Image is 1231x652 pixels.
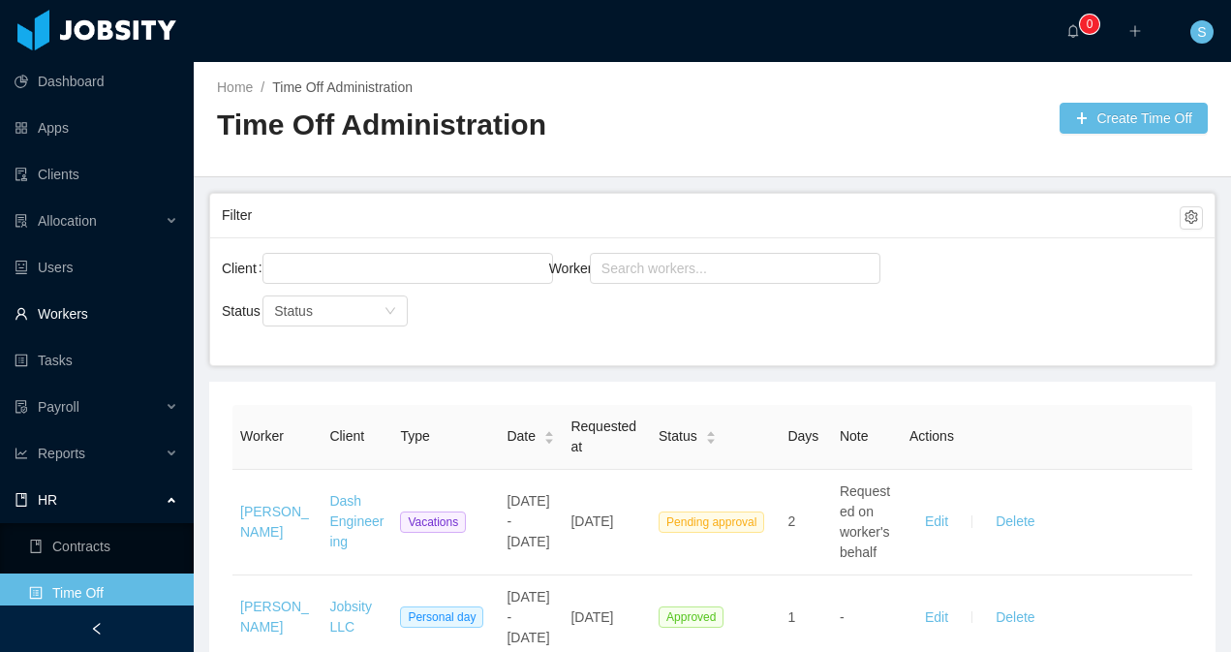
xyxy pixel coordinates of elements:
[400,606,483,628] span: Personal day
[15,295,178,333] a: icon: userWorkers
[1060,103,1208,134] button: icon: plusCreate Time Off
[15,400,28,414] i: icon: file-protect
[659,606,723,628] span: Approved
[909,507,964,538] button: Edit
[329,599,372,635] a: Jobsity LLC
[980,602,1050,633] button: Delete
[272,79,413,95] a: Time Off Administration
[543,428,555,442] div: Sort
[15,155,178,194] a: icon: auditClients
[15,248,178,287] a: icon: robotUsers
[261,79,264,95] span: /
[29,574,178,612] a: icon: profileTime Off
[840,609,845,625] span: -
[240,428,284,444] span: Worker
[38,446,85,461] span: Reports
[507,426,536,447] span: Date
[15,109,178,147] a: icon: appstoreApps
[222,198,1180,233] div: Filter
[507,493,549,549] span: [DATE] - [DATE]
[544,436,555,442] i: icon: caret-down
[15,493,28,507] i: icon: book
[15,447,28,460] i: icon: line-chart
[980,507,1050,538] button: Delete
[705,428,717,442] div: Sort
[385,305,396,319] i: icon: down
[38,492,57,508] span: HR
[507,589,549,645] span: [DATE] - [DATE]
[787,428,818,444] span: Days
[15,214,28,228] i: icon: solution
[274,303,313,319] span: Status
[1128,24,1142,38] i: icon: plus
[15,62,178,101] a: icon: pie-chartDashboard
[240,599,309,635] a: [PERSON_NAME]
[840,428,869,444] span: Note
[659,512,764,533] span: Pending approval
[705,436,716,442] i: icon: caret-down
[1180,206,1203,230] button: icon: setting
[222,303,274,319] label: Status
[217,106,713,145] h2: Time Off Administration
[596,257,606,280] input: Worker
[909,428,954,444] span: Actions
[705,429,716,435] i: icon: caret-up
[601,259,851,278] div: Search workers...
[1080,15,1099,34] sup: 0
[400,428,429,444] span: Type
[909,602,964,633] button: Edit
[240,504,309,540] a: [PERSON_NAME]
[840,483,890,560] span: Requested on worker's behalf
[329,428,364,444] span: Client
[1197,20,1206,44] span: S
[329,493,384,549] a: Dash Engineering
[38,399,79,415] span: Payroll
[659,426,697,447] span: Status
[217,79,253,95] a: Home
[570,609,613,625] span: [DATE]
[222,261,270,276] label: Client
[268,257,279,280] input: Client
[570,513,613,529] span: [DATE]
[38,213,97,229] span: Allocation
[15,341,178,380] a: icon: profileTasks
[1066,24,1080,38] i: icon: bell
[544,429,555,435] i: icon: caret-up
[400,512,466,533] span: Vacations
[787,513,795,529] span: 2
[787,609,795,625] span: 1
[549,261,606,276] label: Worker
[29,527,178,566] a: icon: bookContracts
[570,419,636,454] span: Requested at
